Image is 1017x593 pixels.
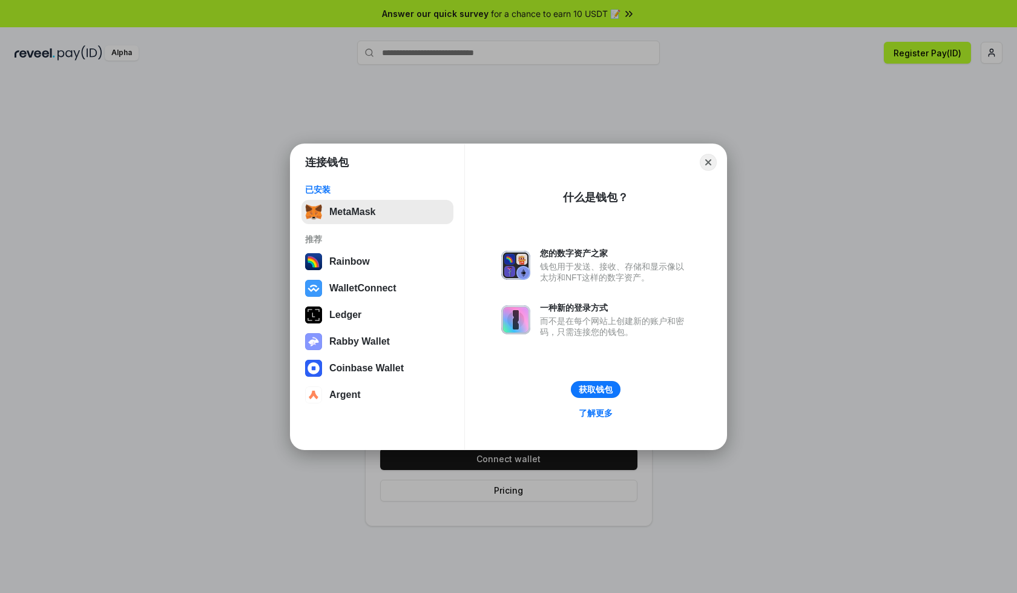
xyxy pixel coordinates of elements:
[305,184,450,195] div: 已安装
[329,207,375,217] div: MetaMask
[305,280,322,297] img: svg+xml,%3Csvg%20width%3D%2228%22%20height%3D%2228%22%20viewBox%3D%220%200%2028%2028%22%20fill%3D...
[301,330,453,354] button: Rabby Wallet
[301,276,453,300] button: WalletConnect
[501,305,530,334] img: svg+xml,%3Csvg%20xmlns%3D%22http%3A%2F%2Fwww.w3.org%2F2000%2Fsvg%22%20fill%3D%22none%22%20viewBox...
[563,190,628,205] div: 什么是钱包？
[305,333,322,350] img: svg+xml,%3Csvg%20xmlns%3D%22http%3A%2F%2Fwww.w3.org%2F2000%2Fsvg%22%20fill%3D%22none%22%20viewBox...
[329,389,361,400] div: Argent
[501,251,530,280] img: svg+xml,%3Csvg%20xmlns%3D%22http%3A%2F%2Fwww.w3.org%2F2000%2Fsvg%22%20fill%3D%22none%22%20viewBox...
[301,356,453,380] button: Coinbase Wallet
[329,363,404,374] div: Coinbase Wallet
[305,306,322,323] img: svg+xml,%3Csvg%20xmlns%3D%22http%3A%2F%2Fwww.w3.org%2F2000%2Fsvg%22%20width%3D%2228%22%20height%3...
[305,155,349,170] h1: 连接钱包
[301,200,453,224] button: MetaMask
[305,386,322,403] img: svg+xml,%3Csvg%20width%3D%2228%22%20height%3D%2228%22%20viewBox%3D%220%200%2028%2028%22%20fill%3D...
[540,302,690,313] div: 一种新的登录方式
[540,316,690,337] div: 而不是在每个网站上创建新的账户和密码，只需连接您的钱包。
[301,250,453,274] button: Rainbow
[329,336,390,347] div: Rabby Wallet
[305,360,322,377] img: svg+xml,%3Csvg%20width%3D%2228%22%20height%3D%2228%22%20viewBox%3D%220%200%2028%2028%22%20fill%3D...
[579,384,613,395] div: 获取钱包
[305,253,322,270] img: svg+xml,%3Csvg%20width%3D%22120%22%20height%3D%22120%22%20viewBox%3D%220%200%20120%20120%22%20fil...
[329,283,397,294] div: WalletConnect
[700,154,717,171] button: Close
[305,204,322,220] img: svg+xml,%3Csvg%20fill%3D%22none%22%20height%3D%2233%22%20viewBox%3D%220%200%2035%2033%22%20width%...
[579,408,613,419] div: 了解更多
[540,248,690,259] div: 您的数字资产之家
[540,261,690,283] div: 钱包用于发送、接收、存储和显示像以太坊和NFT这样的数字资产。
[329,256,370,267] div: Rainbow
[571,405,620,421] a: 了解更多
[571,381,620,398] button: 获取钱包
[301,383,453,407] button: Argent
[305,234,450,245] div: 推荐
[301,303,453,327] button: Ledger
[329,310,361,320] div: Ledger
